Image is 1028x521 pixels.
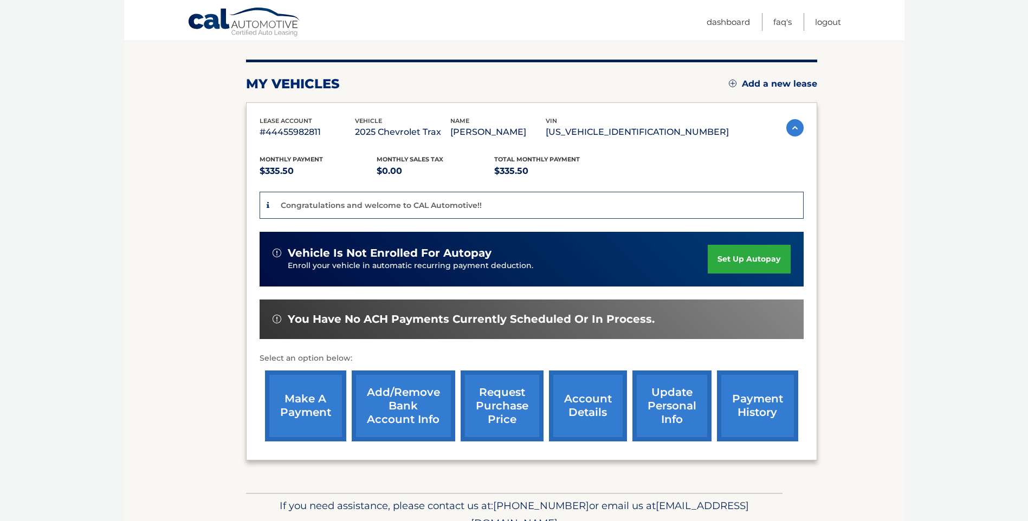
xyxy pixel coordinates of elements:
p: 2025 Chevrolet Trax [355,125,450,140]
p: $335.50 [260,164,377,179]
p: Select an option below: [260,352,804,365]
a: set up autopay [708,245,790,273]
a: make a payment [265,370,346,441]
span: [PHONE_NUMBER] [493,499,589,512]
a: update personal info [632,370,712,441]
span: vehicle is not enrolled for autopay [288,246,492,260]
p: [US_VEHICLE_IDENTIFICATION_NUMBER] [546,125,729,140]
a: payment history [717,370,798,441]
a: request purchase price [461,370,544,441]
img: alert-white.svg [273,315,281,323]
span: Monthly sales Tax [377,155,443,163]
p: [PERSON_NAME] [450,125,546,140]
a: Add a new lease [729,79,817,89]
a: FAQ's [773,13,792,31]
span: You have no ACH payments currently scheduled or in process. [288,312,655,326]
p: #44455982811 [260,125,355,140]
p: Congratulations and welcome to CAL Automotive!! [281,200,482,210]
a: account details [549,370,627,441]
img: add.svg [729,80,736,87]
span: vin [546,117,557,125]
a: Add/Remove bank account info [352,370,455,441]
a: Logout [815,13,841,31]
p: Enroll your vehicle in automatic recurring payment deduction. [288,260,708,272]
span: name [450,117,469,125]
a: Cal Automotive [188,7,301,38]
p: $335.50 [494,164,612,179]
a: Dashboard [707,13,750,31]
img: accordion-active.svg [786,119,804,136]
span: vehicle [355,117,382,125]
h2: my vehicles [246,76,340,92]
p: $0.00 [377,164,494,179]
span: lease account [260,117,312,125]
span: Total Monthly Payment [494,155,580,163]
span: Monthly Payment [260,155,323,163]
img: alert-white.svg [273,249,281,257]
